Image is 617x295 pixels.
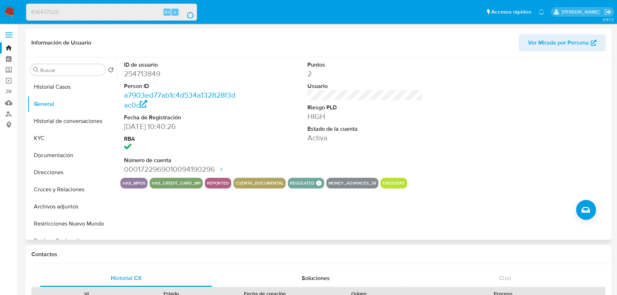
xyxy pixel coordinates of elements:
button: money_advances_38 [328,182,376,185]
button: Devices Geolocation [27,232,116,249]
button: Direcciones [27,164,116,181]
button: Cruces y Relaciones [27,181,116,198]
span: Soluciones [301,274,330,282]
button: Buscar [33,67,39,73]
button: has_mpos [123,182,145,185]
a: Notificaciones [538,9,544,15]
span: Chat [499,274,511,282]
button: Historial de conversaciones [27,113,116,130]
button: frequent [383,182,405,185]
span: Accesos rápidos [491,8,531,16]
dd: Activa [307,133,422,143]
button: General [27,95,116,113]
dd: 0001722969010094190296 [124,164,239,174]
button: Historial Casos [27,78,116,95]
button: has_credit_card_mp [152,182,201,185]
span: s [174,9,176,15]
button: Ver Mirada por Persona [519,34,606,51]
p: erika.juarez@mercadolibre.com.mx [561,9,602,15]
span: Alt [164,9,170,15]
button: Restricciones Nuevo Mundo [27,215,116,232]
dt: Puntos [307,61,422,69]
button: Documentación [27,147,116,164]
dt: Usuario [307,82,422,90]
dd: 2 [307,69,422,79]
input: Buscar usuario o caso... [26,7,197,17]
button: Volver al orden por defecto [108,67,114,75]
button: Archivos adjuntos [27,198,116,215]
span: Ver Mirada por Persona [528,34,589,51]
dt: ID de usuario [124,61,239,69]
dt: Fecha de Registración [124,114,239,121]
button: search-icon [180,7,194,17]
button: regulated [290,182,315,185]
dt: Riesgo PLD [307,104,422,112]
input: Buscar [40,67,102,73]
span: Historial CX [110,274,141,282]
dt: Número de cuenta [124,156,239,164]
dt: RBA [124,135,239,143]
button: cuenta_documental [235,182,284,185]
a: a7903ed77ab1c4d534a132828f3dac0c [124,90,235,110]
dd: [DATE] 10:40:26 [124,121,239,131]
button: KYC [27,130,116,147]
a: Salir [604,8,612,16]
h1: Contactos [31,251,606,258]
button: reported [207,182,229,185]
dd: HIGH [307,112,422,121]
dt: Person ID [124,82,239,90]
dd: 254713849 [124,69,239,79]
h1: Información de Usuario [31,39,91,46]
dt: Estado de la cuenta [307,125,422,133]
